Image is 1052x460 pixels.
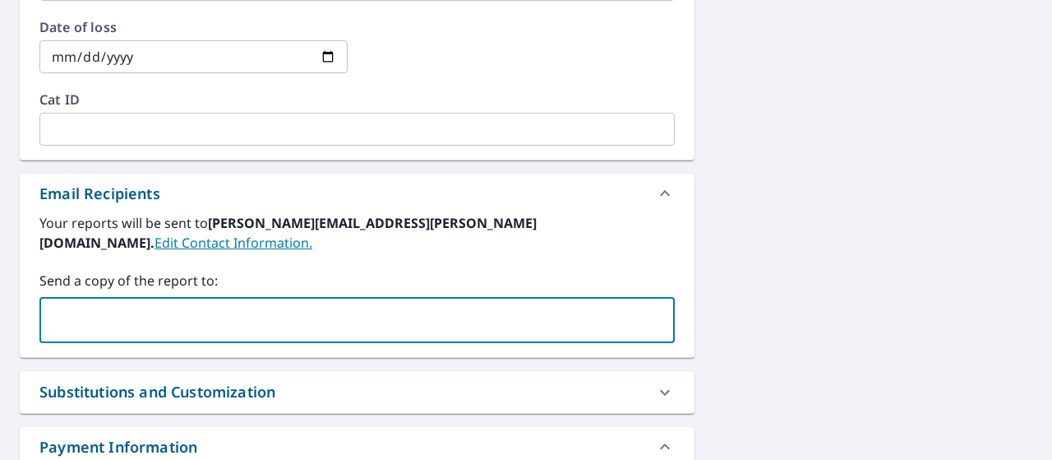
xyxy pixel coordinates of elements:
div: Substitutions and Customization [20,371,694,413]
label: Date of loss [39,21,348,34]
div: Email Recipients [20,174,694,213]
label: Send a copy of the report to: [39,271,675,290]
div: Substitutions and Customization [39,381,275,403]
b: [PERSON_NAME][EMAIL_ADDRESS][PERSON_NAME][DOMAIN_NAME]. [39,214,537,252]
a: EditContactInfo [155,234,312,252]
label: Cat ID [39,93,675,106]
div: Payment Information [39,436,197,458]
label: Your reports will be sent to [39,213,675,253]
div: Email Recipients [39,183,160,205]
